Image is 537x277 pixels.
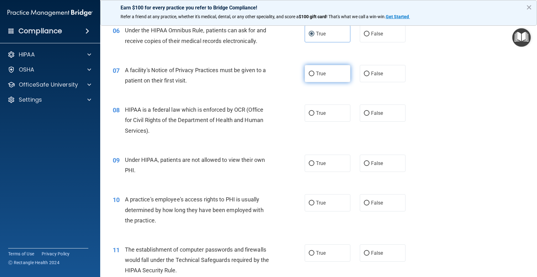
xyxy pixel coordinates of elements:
[125,27,266,44] span: Under the HIPAA Omnibus Rule, patients can ask for and receive copies of their medical records el...
[364,251,369,256] input: False
[371,110,383,116] span: False
[371,160,383,166] span: False
[113,246,120,254] span: 11
[371,200,383,206] span: False
[113,27,120,35] span: 06
[19,81,78,88] p: OfficeSafe University
[309,72,314,76] input: True
[316,250,326,256] span: True
[19,96,42,104] p: Settings
[309,32,314,36] input: True
[316,200,326,206] span: True
[8,51,91,58] a: HIPAA
[125,246,269,274] span: The establishment of computer passwords and firewalls would fall under the Technical Safeguards r...
[364,161,369,166] input: False
[121,14,299,19] span: Refer a friend at any practice, whether it's medical, dental, or any other speciality, and score a
[8,251,34,257] a: Terms of Use
[364,201,369,205] input: False
[364,32,369,36] input: False
[371,71,383,77] span: False
[309,201,314,205] input: True
[299,14,326,19] strong: $100 gift card
[125,157,265,173] span: Under HIPAA, patients are not allowed to view their own PHI.
[19,51,35,58] p: HIPAA
[526,2,532,12] button: Close
[386,14,410,19] a: Get Started
[19,66,34,73] p: OSHA
[8,66,91,73] a: OSHA
[512,28,531,47] button: Open Resource Center
[364,111,369,116] input: False
[316,31,326,37] span: True
[364,72,369,76] input: False
[316,110,326,116] span: True
[42,251,70,257] a: Privacy Policy
[18,27,62,35] h4: Compliance
[121,5,517,11] p: Earn $100 for every practice you refer to Bridge Compliance!
[113,196,120,204] span: 10
[8,96,91,104] a: Settings
[113,106,120,114] span: 08
[125,106,264,134] span: HIPAA is a federal law which is enforced by OCR (Office for Civil Rights of the Department of Hea...
[113,67,120,74] span: 07
[8,81,91,88] a: OfficeSafe University
[309,161,314,166] input: True
[371,31,383,37] span: False
[309,111,314,116] input: True
[316,160,326,166] span: True
[125,67,266,84] span: A facility's Notice of Privacy Practices must be given to a patient on their first visit.
[8,7,93,19] img: PMB logo
[386,14,409,19] strong: Get Started
[125,196,264,223] span: A practice's employee's access rights to PHI is usually determined by how long they have been emp...
[8,259,59,266] span: Ⓒ Rectangle Health 2024
[113,157,120,164] span: 09
[371,250,383,256] span: False
[309,251,314,256] input: True
[316,71,326,77] span: True
[326,14,386,19] span: ! That's what we call a win-win.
